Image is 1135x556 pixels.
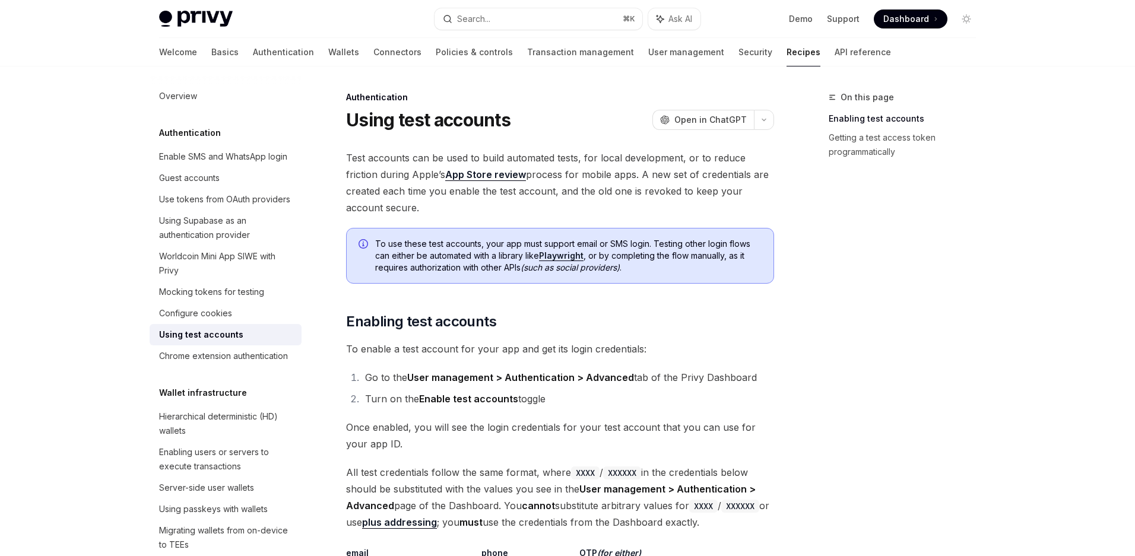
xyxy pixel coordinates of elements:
a: Mocking tokens for testing [150,281,302,303]
a: App Store review [445,169,526,181]
button: Search...⌘K [435,8,642,30]
code: XXXX [689,500,718,513]
div: Authentication [346,91,774,103]
a: Policies & controls [436,38,513,66]
svg: Info [359,239,370,251]
strong: must [459,516,483,528]
code: XXXX [571,466,600,479]
a: Migrating wallets from on-device to TEEs [150,520,302,555]
a: Enable SMS and WhatsApp login [150,146,302,167]
a: Using test accounts [150,324,302,345]
div: Using Supabase as an authentication provider [159,214,294,242]
button: Ask AI [648,8,700,30]
img: light logo [159,11,233,27]
h1: Using test accounts [346,109,511,131]
div: Using test accounts [159,328,243,342]
div: Migrating wallets from on-device to TEEs [159,523,294,552]
div: Hierarchical deterministic (HD) wallets [159,409,294,438]
div: Server-side user wallets [159,481,254,495]
span: ⌘ K [623,14,635,24]
li: Turn on the toggle [362,390,774,407]
a: Guest accounts [150,167,302,189]
em: (such as social providers) [521,262,620,272]
a: API reference [835,38,891,66]
span: Dashboard [883,13,929,25]
a: plus addressing [362,516,437,529]
a: User management [648,38,724,66]
a: Getting a test access token programmatically [829,128,985,161]
a: Chrome extension authentication [150,345,302,367]
strong: cannot [522,500,555,511]
a: Enabling users or servers to execute transactions [150,441,302,477]
a: Worldcoin Mini App SIWE with Privy [150,246,302,281]
strong: User management > Authentication > Advanced [407,371,634,383]
a: Using Supabase as an authentication provider [150,210,302,246]
a: Server-side user wallets [150,477,302,498]
span: Test accounts can be used to build automated tests, for local development, or to reduce friction ... [346,150,774,216]
span: To use these test accounts, your app must support email or SMS login. Testing other login flows c... [375,238,762,274]
h5: Authentication [159,126,221,140]
div: Mocking tokens for testing [159,285,264,299]
div: Using passkeys with wallets [159,502,268,516]
a: Transaction management [527,38,634,66]
a: Dashboard [874,9,947,28]
span: All test credentials follow the same format, where / in the credentials below should be substitut... [346,464,774,530]
span: Open in ChatGPT [674,114,747,126]
div: Chrome extension authentication [159,349,288,363]
div: Enable SMS and WhatsApp login [159,150,287,164]
a: Authentication [253,38,314,66]
a: Demo [789,13,813,25]
button: Toggle dark mode [957,9,976,28]
code: XXXXXX [721,500,759,513]
div: Overview [159,89,197,103]
a: Overview [150,85,302,107]
span: Enabling test accounts [346,312,496,331]
button: Open in ChatGPT [652,110,754,130]
a: Hierarchical deterministic (HD) wallets [150,406,302,441]
a: Recipes [787,38,820,66]
span: On this page [841,90,894,104]
a: Support [827,13,860,25]
div: Search... [457,12,490,26]
strong: Enable test accounts [419,393,518,405]
div: Use tokens from OAuth providers [159,192,290,206]
span: Ask AI [668,13,692,25]
div: Worldcoin Mini App SIWE with Privy [159,249,294,278]
a: Connectors [373,38,421,66]
h5: Wallet infrastructure [159,386,247,400]
code: XXXXXX [603,466,641,479]
li: Go to the tab of the Privy Dashboard [362,369,774,386]
a: Configure cookies [150,303,302,324]
span: Once enabled, you will see the login credentials for your test account that you can use for your ... [346,419,774,452]
a: Enabling test accounts [829,109,985,128]
a: Welcome [159,38,197,66]
a: Using passkeys with wallets [150,498,302,520]
div: Enabling users or servers to execute transactions [159,445,294,474]
a: Playwright [539,250,584,261]
span: To enable a test account for your app and get its login credentials: [346,341,774,357]
a: Use tokens from OAuth providers [150,189,302,210]
a: Basics [211,38,239,66]
div: Configure cookies [159,306,232,320]
a: Security [738,38,772,66]
div: Guest accounts [159,171,220,185]
a: Wallets [328,38,359,66]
